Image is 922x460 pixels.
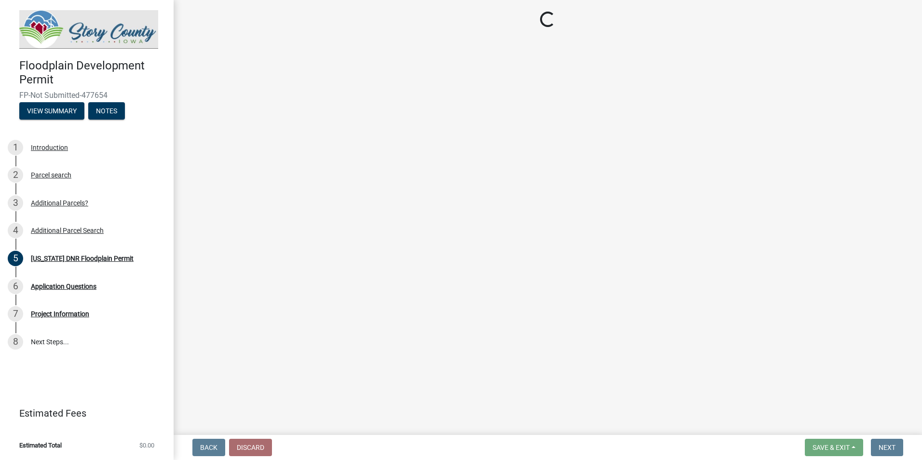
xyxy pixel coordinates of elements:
[8,251,23,266] div: 5
[805,439,863,456] button: Save & Exit
[31,255,134,262] div: [US_STATE] DNR Floodplain Permit
[8,404,158,423] a: Estimated Fees
[31,227,104,234] div: Additional Parcel Search
[19,442,62,448] span: Estimated Total
[8,306,23,322] div: 7
[19,108,84,115] wm-modal-confirm: Summary
[200,444,217,451] span: Back
[19,59,166,87] h4: Floodplain Development Permit
[879,444,895,451] span: Next
[19,102,84,120] button: View Summary
[871,439,903,456] button: Next
[8,195,23,211] div: 3
[31,283,96,290] div: Application Questions
[8,334,23,350] div: 8
[31,200,88,206] div: Additional Parcels?
[813,444,850,451] span: Save & Exit
[88,102,125,120] button: Notes
[139,442,154,448] span: $0.00
[88,108,125,115] wm-modal-confirm: Notes
[8,140,23,155] div: 1
[192,439,225,456] button: Back
[8,223,23,238] div: 4
[31,144,68,151] div: Introduction
[229,439,272,456] button: Discard
[8,167,23,183] div: 2
[31,172,71,178] div: Parcel search
[8,279,23,294] div: 6
[19,10,158,49] img: Story County, Iowa
[31,311,89,317] div: Project Information
[19,91,154,100] span: FP-Not Submitted-477654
